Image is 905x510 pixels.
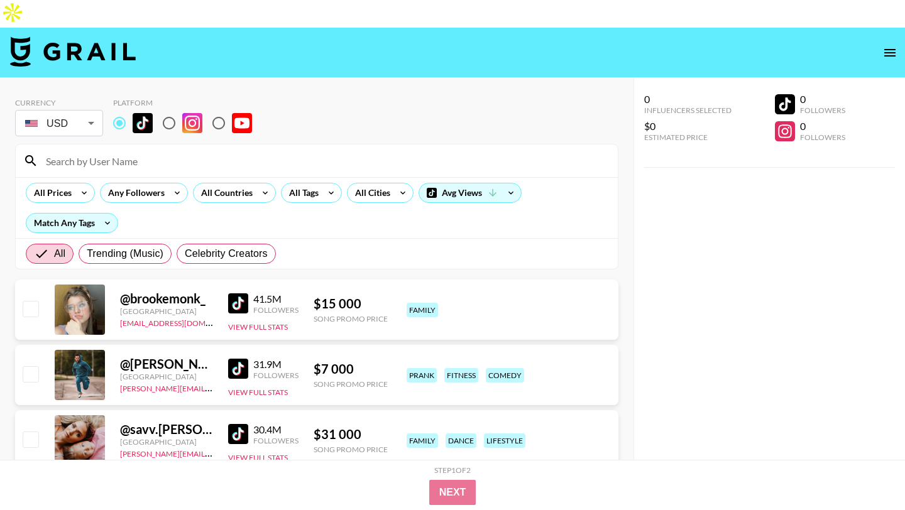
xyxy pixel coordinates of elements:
div: 30.4M [253,423,299,436]
div: Followers [800,133,845,142]
div: Followers [253,436,299,445]
a: [PERSON_NAME][EMAIL_ADDRESS][DOMAIN_NAME] [120,381,306,393]
div: family [407,433,438,448]
div: All Countries [194,183,255,202]
button: View Full Stats [228,322,288,332]
div: prank [407,368,437,382]
button: View Full Stats [228,388,288,397]
a: [PERSON_NAME][EMAIL_ADDRESS][DOMAIN_NAME] [120,447,306,458]
button: open drawer [877,40,902,65]
div: All Prices [26,183,74,202]
img: TikTok [228,293,248,313]
div: Currency [15,98,103,107]
div: Followers [253,305,299,315]
div: Song Promo Price [314,445,388,454]
img: TikTok [228,424,248,444]
img: Grail Talent [10,36,136,67]
div: All Tags [282,183,321,202]
div: 0 [800,120,845,133]
div: $ 15 000 [314,296,388,312]
div: Influencers Selected [644,106,732,115]
img: TikTok [228,359,248,379]
div: Song Promo Price [314,379,388,389]
span: All [54,246,65,261]
div: Any Followers [101,183,167,202]
div: [GEOGRAPHIC_DATA] [120,307,213,316]
div: All Cities [348,183,393,202]
div: @ brookemonk_ [120,291,213,307]
div: @ savv.[PERSON_NAME] [120,421,213,437]
div: USD [18,112,101,134]
div: fitness [444,368,478,382]
iframe: Drift Widget Chat Controller [842,447,890,495]
div: family [407,303,438,317]
button: View Full Stats [228,453,288,462]
div: Followers [253,371,299,380]
div: 41.5M [253,293,299,305]
button: Next [429,480,476,505]
a: [EMAIL_ADDRESS][DOMAIN_NAME] [120,316,246,328]
div: @ [PERSON_NAME].[PERSON_NAME] [120,356,213,372]
img: Instagram [182,113,202,133]
div: 0 [800,93,845,106]
span: Celebrity Creators [185,246,268,261]
div: $ 7 000 [314,361,388,377]
div: Followers [800,106,845,115]
div: 31.9M [253,358,299,371]
div: Song Promo Price [314,314,388,323]
div: Platform [113,98,262,107]
div: Step 1 of 2 [434,465,471,475]
div: lifestyle [484,433,525,448]
div: Avg Views [419,183,521,202]
img: YouTube [232,113,252,133]
img: TikTok [133,113,153,133]
div: [GEOGRAPHIC_DATA] [120,372,213,381]
div: [GEOGRAPHIC_DATA] [120,437,213,447]
div: comedy [486,368,524,382]
div: $ 31 000 [314,426,388,442]
div: Match Any Tags [26,214,118,232]
div: Estimated Price [644,133,732,142]
div: 0 [644,93,732,106]
div: dance [446,433,476,448]
input: Search by User Name [38,151,610,171]
span: Trending (Music) [87,246,163,261]
div: $0 [644,120,732,133]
